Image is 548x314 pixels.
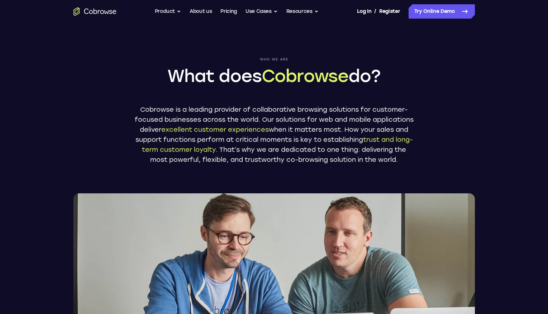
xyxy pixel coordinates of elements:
a: Go to the home page [73,7,116,16]
span: Cobrowse [262,66,348,86]
a: Try Online Demo [409,4,475,19]
span: Who we are [134,57,414,62]
button: Use Cases [246,4,278,19]
button: Product [155,4,181,19]
a: Register [379,4,400,19]
button: Resources [286,4,319,19]
h1: What does do? [134,64,414,87]
span: excellent customer experiences [161,126,269,134]
span: / [374,7,376,16]
a: About us [190,4,212,19]
p: Cobrowse is a leading provider of collaborative browsing solutions for customer-focused businesse... [134,105,414,165]
a: Pricing [220,4,237,19]
a: Log In [357,4,371,19]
